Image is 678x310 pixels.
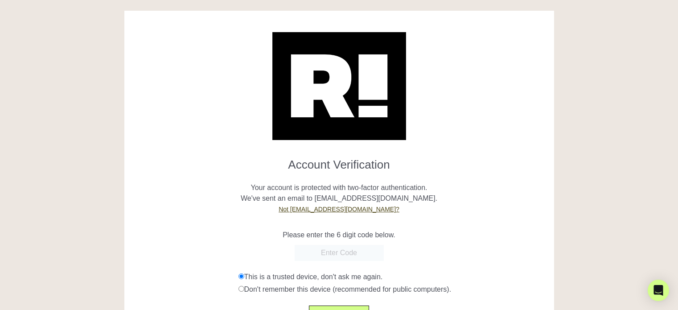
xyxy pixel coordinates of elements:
div: This is a trusted device, don't ask me again. [238,272,547,282]
p: Your account is protected with two-factor authentication. We've sent an email to [EMAIL_ADDRESS][... [131,172,547,215]
div: Open Intercom Messenger [648,280,669,301]
h1: Account Verification [131,151,547,172]
a: Not [EMAIL_ADDRESS][DOMAIN_NAME]? [279,206,399,213]
div: Don't remember this device (recommended for public computers). [238,284,547,295]
p: Please enter the 6 digit code below. [131,230,547,240]
input: Enter Code [295,245,384,261]
img: Retention.com [272,32,406,140]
